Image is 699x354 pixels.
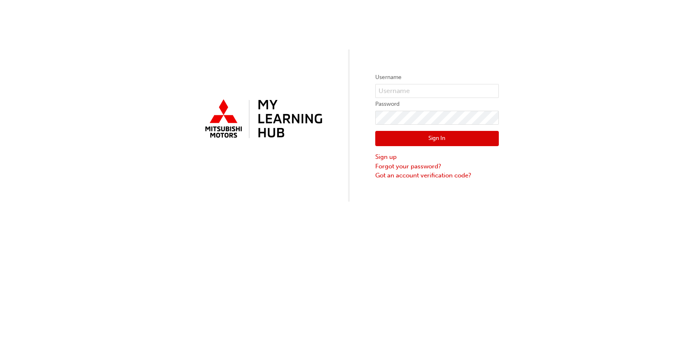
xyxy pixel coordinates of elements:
input: Username [375,84,499,98]
img: mmal [201,96,324,143]
a: Sign up [375,152,499,162]
button: Sign In [375,131,499,147]
label: Password [375,99,499,109]
label: Username [375,72,499,82]
a: Got an account verification code? [375,171,499,180]
a: Forgot your password? [375,162,499,171]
